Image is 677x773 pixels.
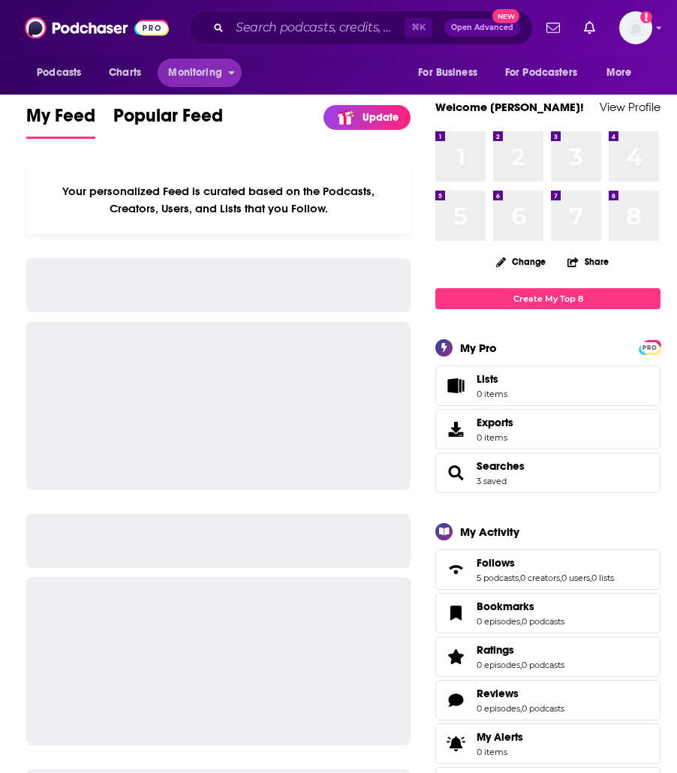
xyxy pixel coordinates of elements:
span: Podcasts [37,62,81,83]
span: My Feed [26,104,95,136]
span: My Alerts [477,730,523,744]
img: User Profile [619,11,652,44]
span: Bookmarks [477,600,534,613]
span: Monitoring [168,62,221,83]
span: Charts [109,62,141,83]
div: Your personalized Feed is curated based on the Podcasts, Creators, Users, and Lists that you Follow. [26,166,411,234]
span: For Business [418,62,477,83]
span: Bookmarks [435,593,660,633]
span: Lists [477,372,507,386]
button: Show profile menu [619,11,652,44]
a: Lists [435,365,660,406]
a: 3 saved [477,476,507,486]
button: Change [487,252,555,271]
span: My Alerts [441,733,471,754]
a: 0 podcasts [522,703,564,714]
span: Exports [441,419,471,440]
span: Logged in as sarahhallprinc [619,11,652,44]
p: Update [363,111,399,124]
img: Podchaser - Follow, Share and Rate Podcasts [25,14,169,42]
a: 0 episodes [477,660,520,670]
button: open menu [26,59,101,87]
a: Bookmarks [477,600,564,613]
div: Search podcasts, credits, & more... [188,11,533,45]
a: Create My Top 8 [435,288,660,308]
span: , [520,616,522,627]
span: Follows [435,549,660,590]
a: Reviews [441,690,471,711]
a: Reviews [477,687,564,700]
span: Ratings [435,636,660,677]
a: Follows [441,559,471,580]
span: Reviews [477,687,519,700]
span: Ratings [477,643,514,657]
a: 0 users [561,573,590,583]
button: open menu [408,59,496,87]
button: open menu [596,59,651,87]
span: 0 items [477,389,507,399]
span: Reviews [435,680,660,720]
button: open menu [495,59,599,87]
a: 5 podcasts [477,573,519,583]
a: PRO [641,341,659,352]
span: , [590,573,591,583]
span: Lists [477,372,498,386]
button: Share [567,247,609,276]
span: New [492,9,519,23]
span: Popular Feed [113,104,223,136]
div: My Activity [460,525,519,539]
a: Show notifications dropdown [540,15,566,41]
svg: Add a profile image [640,11,652,23]
a: Update [323,105,411,130]
a: Popular Feed [113,104,223,139]
span: Searches [435,453,660,493]
input: Search podcasts, credits, & more... [230,16,405,40]
a: Ratings [441,646,471,667]
a: Ratings [477,643,564,657]
span: , [520,703,522,714]
span: More [606,62,632,83]
a: Searches [441,462,471,483]
a: 0 creators [520,573,560,583]
span: Exports [477,416,513,429]
span: , [560,573,561,583]
a: 0 lists [591,573,614,583]
span: 0 items [477,747,523,757]
a: My Feed [26,104,95,139]
div: My Pro [460,341,497,355]
a: Show notifications dropdown [578,15,601,41]
a: Searches [477,459,525,473]
span: ⌘ K [405,18,432,38]
span: PRO [641,342,659,353]
span: Open Advanced [451,24,513,32]
span: For Podcasters [505,62,577,83]
span: Follows [477,556,515,570]
a: Charts [99,59,150,87]
span: , [520,660,522,670]
a: 0 episodes [477,703,520,714]
span: , [519,573,520,583]
span: 0 items [477,432,513,443]
a: 0 episodes [477,616,520,627]
a: Follows [477,556,614,570]
a: Exports [435,409,660,450]
a: View Profile [600,100,660,114]
button: Open AdvancedNew [444,19,520,37]
a: 0 podcasts [522,616,564,627]
a: Bookmarks [441,603,471,624]
a: 0 podcasts [522,660,564,670]
span: Lists [441,375,471,396]
a: Welcome [PERSON_NAME]! [435,100,584,114]
button: open menu [158,59,241,87]
a: My Alerts [435,723,660,764]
